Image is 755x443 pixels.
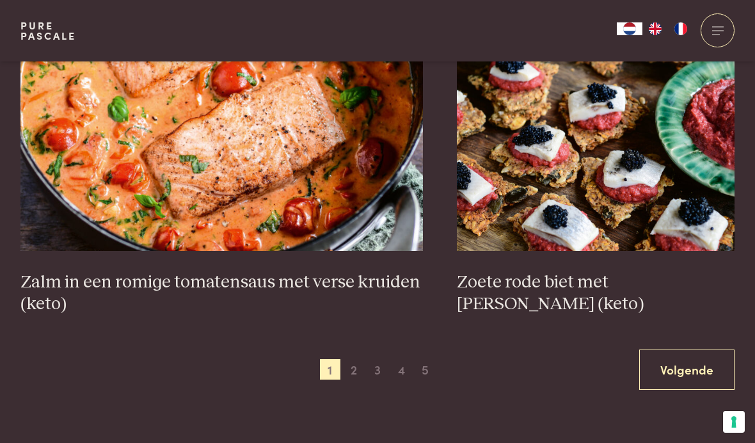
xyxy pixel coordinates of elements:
a: NL [617,22,642,35]
ul: Language list [642,22,694,35]
span: 1 [320,359,340,380]
aside: Language selected: Nederlands [617,22,694,35]
a: FR [668,22,694,35]
h3: Zoete rode biet met [PERSON_NAME] (keto) [457,271,735,316]
span: 3 [367,359,388,380]
button: Uw voorkeuren voor toestemming voor trackingtechnologieën [723,411,745,433]
h3: Zalm in een romige tomatensaus met verse kruiden (keto) [20,271,423,316]
a: PurePascale [20,20,76,41]
span: 5 [415,359,435,380]
span: 4 [391,359,411,380]
div: Language [617,22,642,35]
span: 2 [344,359,364,380]
a: Volgende [639,350,735,390]
a: EN [642,22,668,35]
